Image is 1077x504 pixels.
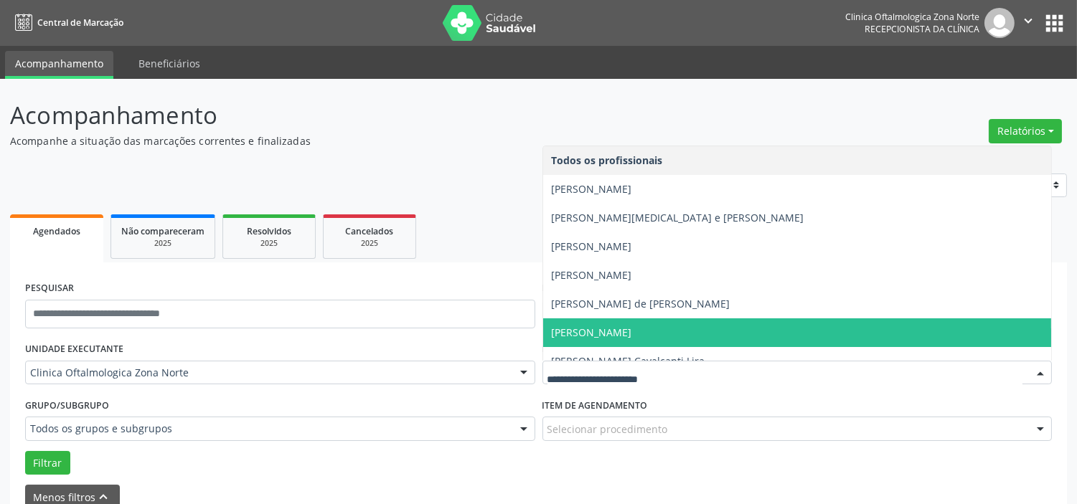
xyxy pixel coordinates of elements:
span: Selecionar procedimento [547,422,668,437]
label: PESQUISAR [25,277,74,300]
span: [PERSON_NAME][MEDICAL_DATA] e [PERSON_NAME] [552,211,804,224]
label: UNIDADE EXECUTANTE [25,338,123,361]
span: [PERSON_NAME] Cavalcanti Lira [552,354,705,368]
div: 2025 [121,238,204,249]
span: Todos os profissionais [552,153,663,167]
img: img [984,8,1015,38]
button: apps [1042,11,1067,36]
span: [PERSON_NAME] [552,182,632,196]
span: [PERSON_NAME] de [PERSON_NAME] [552,297,730,310]
a: Beneficiários [128,51,210,76]
button: Filtrar [25,451,70,475]
span: Central de Marcação [37,16,123,29]
label: Grupo/Subgrupo [25,394,109,417]
span: Não compareceram [121,225,204,237]
button: Relatórios [989,119,1062,143]
span: Agendados [33,225,80,237]
span: Resolvidos [247,225,291,237]
div: 2025 [334,238,405,249]
div: 2025 [233,238,305,249]
div: Clinica Oftalmologica Zona Norte [845,11,979,23]
p: Acompanhamento [10,98,750,133]
span: [PERSON_NAME] [552,239,632,253]
a: Acompanhamento [5,51,113,79]
span: Cancelados [346,225,394,237]
label: Item de agendamento [542,394,648,417]
span: Clinica Oftalmologica Zona Norte [30,366,506,380]
span: [PERSON_NAME] [552,268,632,282]
p: Acompanhe a situação das marcações correntes e finalizadas [10,133,750,148]
a: Central de Marcação [10,11,123,34]
span: Todos os grupos e subgrupos [30,422,506,436]
span: Recepcionista da clínica [865,23,979,35]
span: [PERSON_NAME] [552,325,632,339]
i:  [1020,13,1036,29]
button:  [1015,8,1042,38]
